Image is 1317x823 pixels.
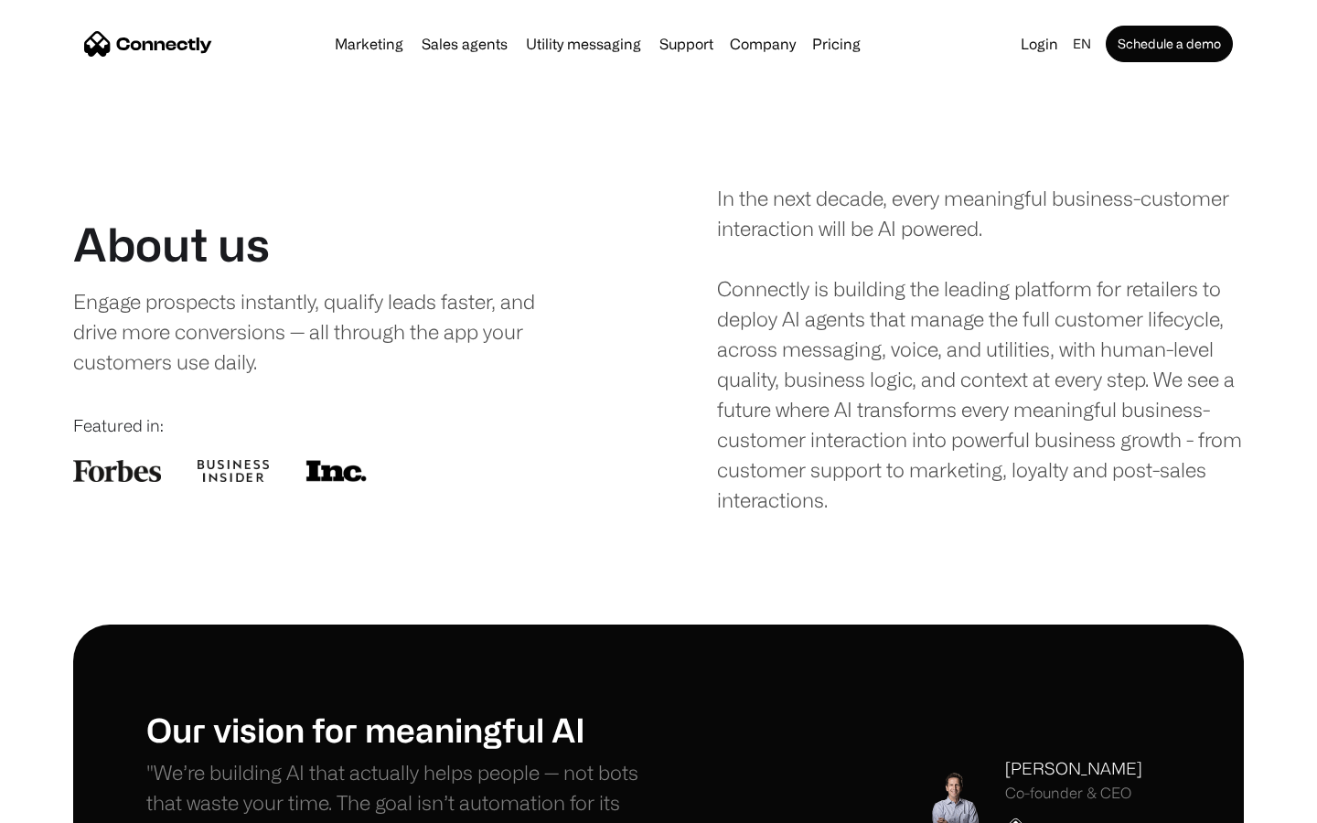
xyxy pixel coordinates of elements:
a: Support [652,37,721,51]
div: en [1073,31,1091,57]
h1: Our vision for meaningful AI [146,710,658,749]
div: Company [730,31,796,57]
a: Marketing [327,37,411,51]
a: Schedule a demo [1106,26,1233,62]
a: Sales agents [414,37,515,51]
a: Pricing [805,37,868,51]
h1: About us [73,217,270,272]
div: Co-founder & CEO [1005,785,1142,802]
div: Engage prospects instantly, qualify leads faster, and drive more conversions — all through the ap... [73,286,573,377]
a: Login [1013,31,1065,57]
a: Utility messaging [519,37,648,51]
div: In the next decade, every meaningful business-customer interaction will be AI powered. Connectly ... [717,183,1244,515]
div: [PERSON_NAME] [1005,756,1142,781]
aside: Language selected: English [18,789,110,817]
div: Featured in: [73,413,600,438]
ul: Language list [37,791,110,817]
